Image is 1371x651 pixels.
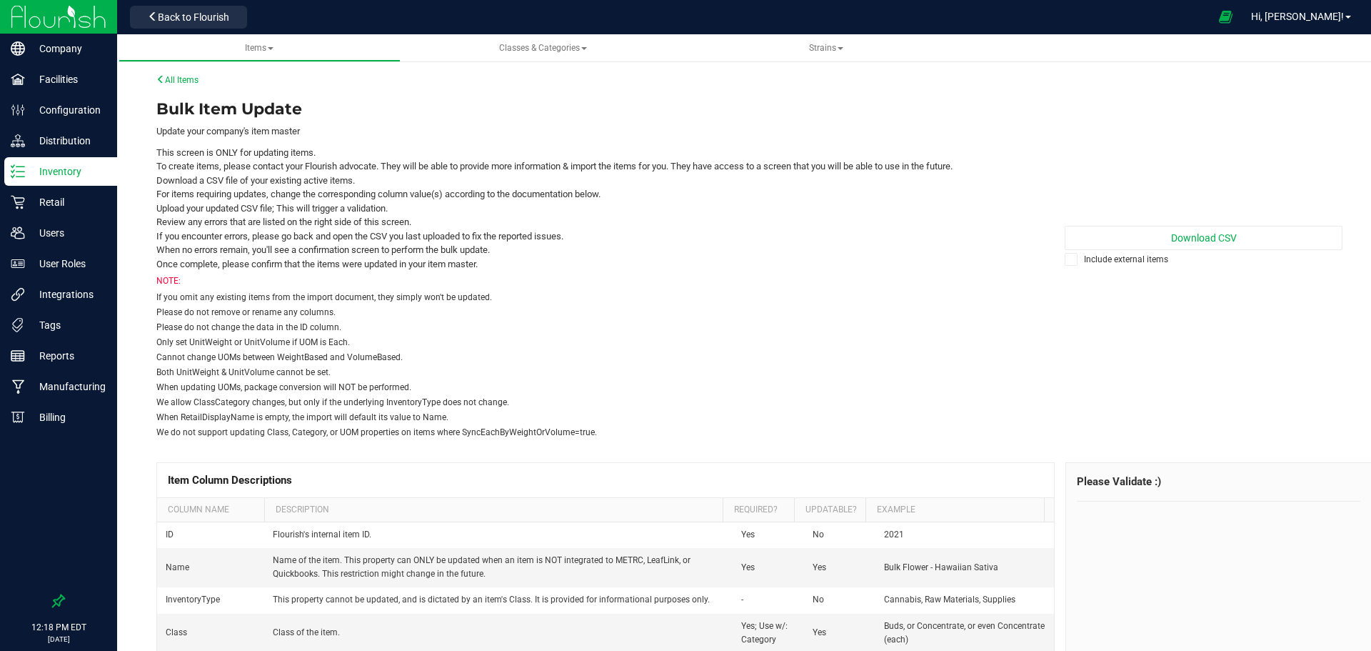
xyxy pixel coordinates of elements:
inline-svg: Billing [11,410,25,424]
th: Column Name [157,498,264,522]
td: Yes [804,548,875,587]
p: Facilities [25,71,111,88]
li: When no errors remain, you'll see a confirmation screen to perform the bulk update. [156,243,1033,257]
inline-svg: Tags [11,318,25,332]
label: Include external items [1065,253,1342,266]
inline-svg: Inventory [11,164,25,179]
span: Download CSV [1171,232,1237,244]
th: Description [264,498,723,522]
p: Tags [25,317,111,334]
span: Please do not remove or rename any columns. [156,307,336,317]
p: Retail [25,194,111,211]
td: Yes [733,522,804,548]
td: No [804,587,875,613]
inline-svg: Integrations [11,287,25,302]
span: We do not support updating Class, Category, or UOM properties on items where SyncEachByWeightOrVo... [156,427,597,437]
span: Both UnitWeight & UnitVolume cannot be set. [156,367,331,377]
td: Cannabis, Raw Materials, Supplies [875,587,1054,613]
td: ID [157,522,264,548]
p: Integrations [25,286,111,303]
span: Strains [809,43,843,53]
p: Users [25,224,111,242]
p: Reports [25,347,111,364]
span: Item Column Descriptions [168,474,292,487]
inline-svg: Company [11,41,25,56]
li: Once complete, please confirm that the items were updated in your item master. [156,257,1033,272]
span: Classes & Categories [499,43,587,53]
span: Items [245,43,273,53]
span: Open Ecommerce Menu [1210,3,1242,31]
li: This screen is ONLY for updating items. [156,146,1033,160]
span: Only set UnitWeight or UnitVolume if UOM is Each. [156,337,350,347]
label: Pin the sidebar to full width on large screens [51,594,66,608]
li: To create items, please contact your Flourish advocate. They will be able to provide more informa... [156,159,1033,174]
inline-svg: User Roles [11,257,25,271]
td: This property cannot be updated, and is dictated by an item's Class. It is provided for informati... [264,587,733,613]
span: NOTE: [156,276,181,286]
p: Company [25,40,111,57]
span: Please do not change the data in the ID column. [156,322,341,332]
td: Flourish's internal item ID. [264,522,733,548]
li: Upload your updated CSV file; This will trigger a validation. [156,202,1033,216]
inline-svg: Facilities [11,72,25,86]
p: Configuration [25,101,111,119]
td: Name [157,548,264,587]
li: Review any errors that are listed on the right side of this screen. [156,215,1033,229]
inline-svg: Manufacturing [11,379,25,394]
th: Required? [723,498,794,522]
th: Updatable? [794,498,865,522]
span: When updating UOMs, package conversion will NOT be performed. [156,382,411,392]
inline-svg: Reports [11,349,25,363]
inline-svg: Retail [11,195,25,209]
inline-svg: Users [11,226,25,240]
p: [DATE] [6,634,111,645]
a: All Items [156,75,199,85]
td: No [804,522,875,548]
inline-svg: Configuration [11,103,25,117]
p: 12:18 PM EDT [6,621,111,634]
td: 2021 [875,522,1054,548]
iframe: Resource center [14,537,57,580]
div: Please Validate :) [1077,474,1360,490]
span: Update your company's item master [156,126,300,136]
th: Example [865,498,1044,522]
p: Distribution [25,132,111,149]
p: User Roles [25,255,111,272]
td: - [733,587,804,613]
td: Name of the item. This property can ONLY be updated when an item is NOT integrated to METRC, Leaf... [264,548,733,587]
inline-svg: Distribution [11,134,25,148]
p: Manufacturing [25,378,111,395]
button: Back to Flourish [130,6,247,29]
td: Bulk Flower - Hawaiian Sativa [875,548,1054,587]
span: We allow ClassCategory changes, but only if the underlying InventoryType does not change. [156,397,509,407]
span: Hi, [PERSON_NAME]! [1251,11,1344,22]
span: If you omit any existing items from the import document, they simply won't be updated. [156,292,492,302]
li: For items requiring updates, change the corresponding column value(s) according to the documentat... [156,187,1033,202]
span: Back to Flourish [158,11,229,23]
p: Inventory [25,163,111,180]
p: Billing [25,409,111,426]
li: Download a CSV file of your existing active items. [156,174,1033,188]
span: Bulk Item Update [156,99,302,119]
span: When RetailDisplayName is empty, the import will default its value to Name. [156,412,448,422]
td: Yes [733,548,804,587]
td: InventoryType [157,587,264,613]
span: Cannot change UOMs between WeightBased and VolumeBased. [156,352,403,362]
li: If you encounter errors, please go back and open the CSV you last uploaded to fix the reported is... [156,229,1033,244]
